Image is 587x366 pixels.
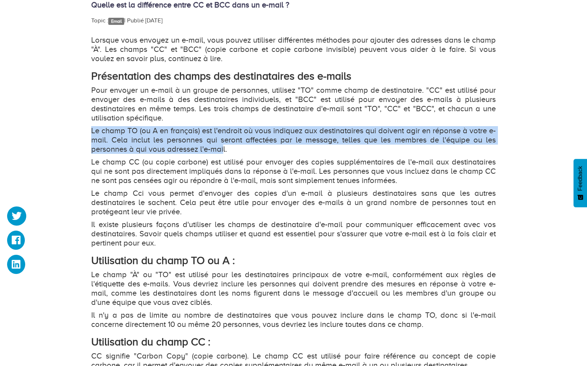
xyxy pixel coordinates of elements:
[108,18,124,25] a: Email
[91,270,496,307] p: Le champ "À" ou "TO" est utilisé pour les destinataires principaux de votre e-mail, conformément ...
[91,126,496,154] p: Le champ TO (ou A en français) est l'endroit où vous indiquez aux destinataires qui doivent agir ...
[91,17,126,24] span: Topic : |
[91,1,496,9] h4: Quelle est la différence entre CC et BCC dans un e-mail ?
[91,220,496,248] p: Il existe plusieurs façons d'utiliser les champs de destinataire d'e-mail pour communiquer effica...
[91,86,496,123] p: Pour envoyer un e-mail à un groupe de personnes, utilisez "TO" comme champ de destinataire. "CC" ...
[91,36,496,63] p: Lorsque vous envoyez un e-mail, vous pouvez utiliser différentes méthodes pour ajouter des adress...
[91,336,210,348] strong: Utilisation du champ CC :
[91,311,496,329] p: Il n'y a pas de limite au nombre de destinataires que vous pouvez inclure dans le champ TO, donc ...
[91,189,496,216] p: Le champ Cci vous permet d'envoyer des copies d'un e-mail à plusieurs destinataires sans que les ...
[91,70,351,82] strong: Présentation des champs des destinataires des e-mails
[127,17,163,24] span: Publié [DATE]
[91,254,235,267] strong: Utilisation du champ TO ou A :
[577,166,583,191] span: Feedback
[574,159,587,207] button: Feedback - Afficher l’enquête
[91,157,496,185] p: Le champ CC (ou copie carbone) est utilisé pour envoyer des copies supplémentaires de l'e-mail au...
